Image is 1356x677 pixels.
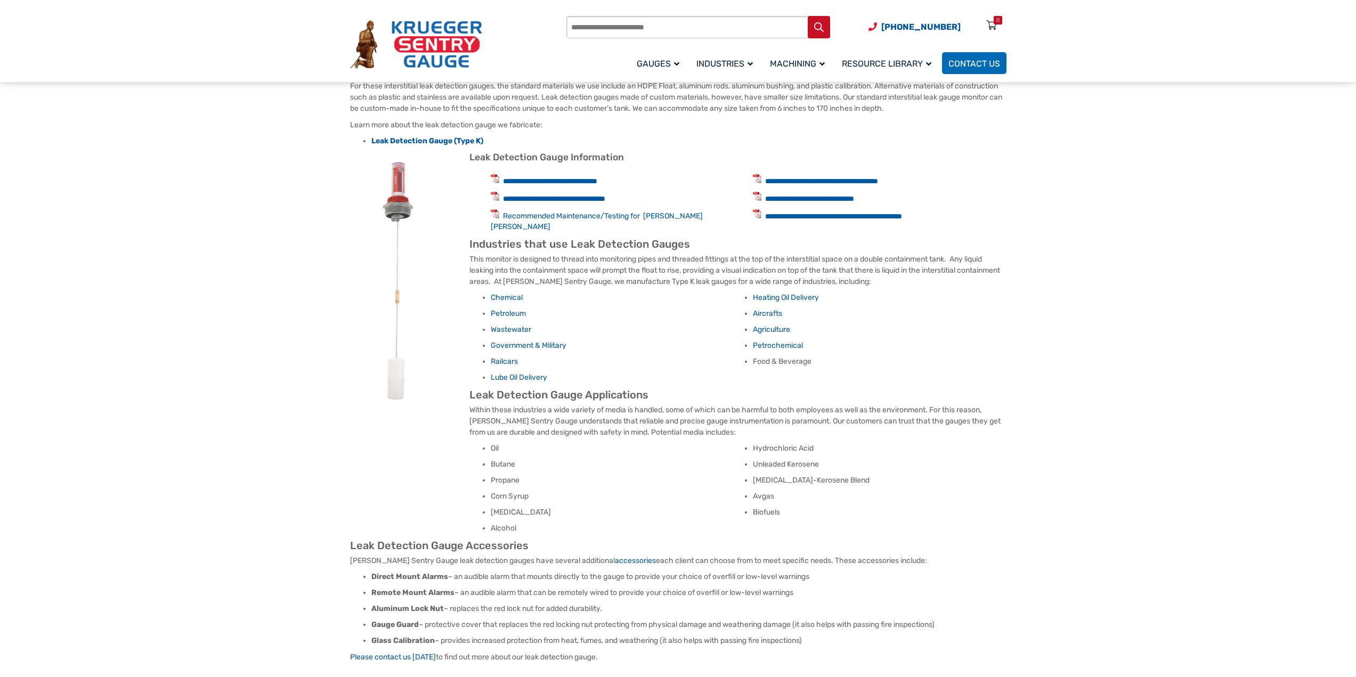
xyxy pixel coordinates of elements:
a: accessories [615,556,656,565]
li: – protective cover that replaces the red locking nut protecting from physical damage and weatheri... [371,619,1006,630]
a: Aircrafts [753,309,782,318]
a: Lube Oil Delivery [491,373,547,382]
a: Petroleum [491,309,526,318]
li: Butane [491,459,744,470]
a: Resource Library [835,51,942,76]
span: Industries [696,59,753,69]
p: [PERSON_NAME] Sentry Gauge leak detection gauges have several additional each client can choose f... [350,555,1006,566]
a: Wastewater [491,325,531,334]
div: 0 [996,16,1000,25]
a: Petrochemical [753,341,803,350]
li: Hydrochloric Acid [753,443,1006,454]
p: For these interstitial leak detection gauges, the standard materials we use include an HDPE Float... [350,80,1006,114]
a: Leak Detection Gauge (Type K) [371,136,483,145]
a: Recommended Maintenance/Testing for [PERSON_NAME] [PERSON_NAME] [491,211,703,231]
span: Resource Library [842,59,931,69]
img: Krueger Sentry Gauge [350,20,482,69]
li: [MEDICAL_DATA] [491,507,744,518]
span: Machining [770,59,825,69]
li: – an audible alarm that can be remotely wired to provide your choice of overfill or low-level war... [371,588,1006,598]
strong: Gauge Guard [371,620,419,629]
p: Within these industries a wide variety of media is handled, some of which can be harmful to both ... [350,404,1006,438]
p: Learn more about the leak detection gauge we fabricate: [350,119,1006,130]
li: Unleaded Kerosene [753,459,1006,470]
li: Alcohol [491,523,744,534]
a: Chemical [491,293,523,302]
strong: Remote Mount Alarms [371,588,454,597]
a: Machining [764,51,835,76]
a: Railcars [491,357,518,366]
h3: Leak Detection Gauge Information [350,152,1006,164]
h2: Leak Detection Gauge Applications [350,388,1006,402]
li: Propane [491,475,744,486]
a: Heating Oil Delivery [753,293,819,302]
li: – replaces the red lock nut for added durability. [371,603,1006,614]
a: Please contact us [DATE] [350,652,436,662]
li: Corn Syrup [491,491,744,502]
li: [MEDICAL_DATA]-Kerosene Blend [753,475,1006,486]
strong: Glass Calibration [371,636,435,645]
span: Contact Us [948,59,1000,69]
img: leak detection gauge [350,152,457,412]
a: Contact Us [942,52,1006,74]
li: Food & Beverage [753,356,1006,367]
strong: Aluminum Lock Nut [371,604,444,613]
a: Agriculture [753,325,790,334]
li: Oil [491,443,744,454]
li: Avgas [753,491,1006,502]
p: This monitor is designed to thread into monitoring pipes and threaded fittings at the top of the ... [350,254,1006,287]
a: Phone Number (920) 434-8860 [868,20,961,34]
span: [PHONE_NUMBER] [881,22,961,32]
a: Gauges [630,51,690,76]
strong: Direct Mount Alarms [371,572,448,581]
a: Government & Military [491,341,566,350]
p: to find out more about our leak detection gauge. [350,651,1006,663]
span: Gauges [637,59,679,69]
a: Industries [690,51,764,76]
li: – provides increased protection from heat, fumes, and weathering (it also helps with passing fire... [371,635,1006,646]
h2: Industries that use Leak Detection Gauges [350,238,1006,251]
h2: Leak Detection Gauge Accessories [350,539,1006,552]
li: Biofuels [753,507,1006,518]
li: – an audible alarm that mounts directly to the gauge to provide your choice of overfill or low-le... [371,572,1006,582]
